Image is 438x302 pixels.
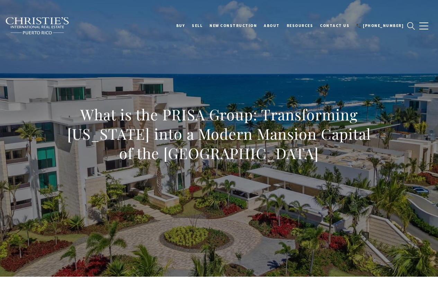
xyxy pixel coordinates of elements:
[209,23,257,28] span: New Construction
[66,105,372,163] h1: What is the PRISA Group: Transforming [US_STATE] into a Modern Mansion Capital of the [GEOGRAPHIC...
[353,17,407,34] a: 📞 [PHONE_NUMBER]
[356,23,404,28] span: 📞 [PHONE_NUMBER]
[188,17,206,34] a: SELL
[260,17,283,34] a: About
[283,17,317,34] a: Resources
[206,17,260,34] a: New Construction
[173,17,189,34] a: BUY
[320,23,349,28] span: Contact Us
[5,17,70,35] img: Christie's International Real Estate black text logo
